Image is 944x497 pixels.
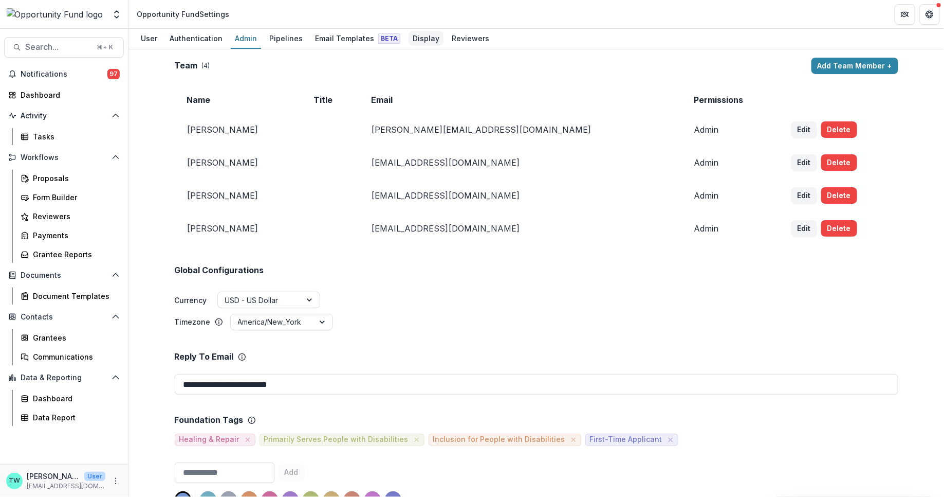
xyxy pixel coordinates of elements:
td: [EMAIL_ADDRESS][DOMAIN_NAME] [359,179,681,212]
button: close [243,435,253,445]
div: Form Builder [33,192,116,203]
h2: Global Configurations [175,265,264,275]
span: Primarily Serves People with Disabilities [264,435,409,444]
span: Contacts [21,313,107,322]
button: close [412,435,422,445]
td: [PERSON_NAME] [175,212,301,245]
p: Reply To Email [175,352,234,362]
div: Payments [33,230,116,241]
p: User [84,472,105,481]
div: Ti Wilhelm [9,477,20,484]
a: Grantee Reports [16,246,124,263]
button: Notifications97 [4,66,124,82]
td: Admin [681,146,779,179]
a: Reviewers [16,208,124,225]
a: Reviewers [448,29,493,49]
button: Add Team Member + [811,58,898,74]
button: Delete [821,220,857,237]
a: Dashboard [4,86,124,103]
button: Open Contacts [4,309,124,325]
button: Edit [791,220,817,237]
span: Healing & Repair [179,435,239,444]
button: Delete [821,154,857,171]
div: Opportunity Fund Settings [137,9,229,20]
button: Edit [791,187,817,204]
button: Open Activity [4,108,124,124]
button: Search... [4,37,124,58]
p: Timezone [175,316,211,327]
button: Delete [821,121,857,138]
span: Beta [378,33,400,44]
h2: Team [175,61,198,70]
span: Search... [25,42,90,52]
span: Notifications [21,70,107,79]
a: Document Templates [16,288,124,305]
button: Edit [791,121,817,138]
button: Open Workflows [4,149,124,166]
div: Document Templates [33,291,116,301]
a: Form Builder [16,189,124,206]
span: First-Time Applicant [590,435,662,444]
div: Authentication [165,31,227,46]
a: User [137,29,161,49]
div: Email Templates [311,31,404,46]
td: [PERSON_NAME] [175,179,301,212]
label: Currency [175,295,207,306]
a: Display [409,29,443,49]
div: Data Report [33,412,116,423]
div: Grantee Reports [33,249,116,260]
p: ( 4 ) [202,61,210,70]
td: [PERSON_NAME][EMAIL_ADDRESS][DOMAIN_NAME] [359,113,681,146]
td: [PERSON_NAME] [175,113,301,146]
a: Pipelines [265,29,307,49]
a: Tasks [16,128,124,145]
div: Reviewers [33,211,116,222]
a: Communications [16,348,124,365]
div: Tasks [33,131,116,142]
td: Admin [681,212,779,245]
td: Admin [681,113,779,146]
button: Open Data & Reporting [4,369,124,386]
div: Communications [33,351,116,362]
button: More [109,475,122,487]
div: ⌘ + K [95,42,115,53]
button: Get Help [919,4,940,25]
button: close [665,435,676,445]
span: Activity [21,112,107,120]
div: Admin [231,31,261,46]
button: Delete [821,187,857,204]
td: [EMAIL_ADDRESS][DOMAIN_NAME] [359,146,681,179]
span: Inclusion for People with Disabilities [433,435,565,444]
button: Add [279,465,305,481]
a: Proposals [16,170,124,187]
button: Open entity switcher [109,4,124,25]
nav: breadcrumb [133,7,233,22]
div: Display [409,31,443,46]
span: Documents [21,271,107,280]
button: Edit [791,154,817,171]
div: User [137,31,161,46]
td: Name [175,86,301,113]
td: Permissions [681,86,779,113]
p: Foundation Tags [175,415,244,425]
a: Email Templates Beta [311,29,404,49]
td: Title [301,86,359,113]
p: [EMAIL_ADDRESS][DOMAIN_NAME] [27,482,105,491]
a: Authentication [165,29,227,49]
td: [PERSON_NAME] [175,146,301,179]
button: Partners [895,4,915,25]
a: Payments [16,227,124,244]
td: Email [359,86,681,113]
div: Reviewers [448,31,493,46]
button: close [568,435,579,445]
div: Proposals [33,173,116,184]
div: Dashboard [33,393,116,404]
a: Grantees [16,329,124,346]
a: Admin [231,29,261,49]
td: [EMAIL_ADDRESS][DOMAIN_NAME] [359,212,681,245]
span: Workflows [21,153,107,162]
div: Dashboard [21,90,116,100]
span: Data & Reporting [21,374,107,382]
a: Dashboard [16,390,124,407]
span: 97 [107,69,120,79]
